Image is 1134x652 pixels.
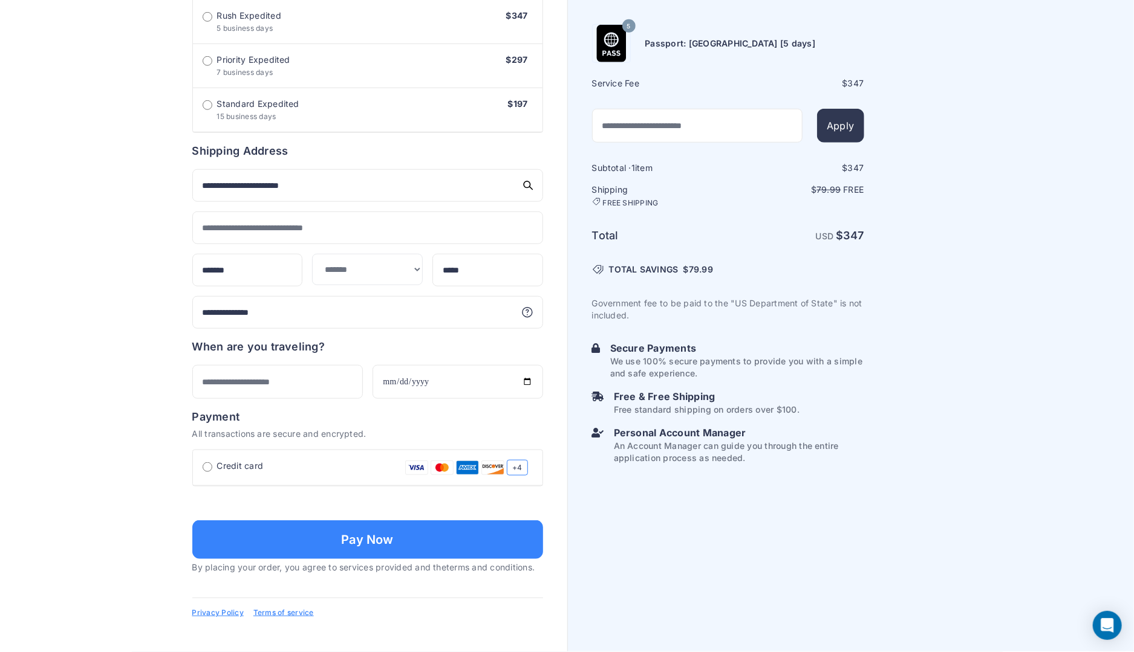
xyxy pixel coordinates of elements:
[192,428,543,440] p: All transactions are secure and encrypted.
[592,227,727,244] h6: Total
[603,198,659,208] span: FREE SHIPPING
[507,460,527,476] span: +4
[683,263,713,276] span: $
[729,162,864,174] div: $
[192,608,244,618] a: Privacy Policy
[631,163,635,173] span: 1
[508,98,528,109] span: $197
[592,184,727,208] h6: Shipping
[481,460,504,476] img: Discover
[192,408,543,425] h6: Payment
[431,460,454,476] img: Mastercard
[446,562,532,572] a: terms and conditions
[610,355,864,379] p: We use 100% secure payments to provide you with a simple and safe experience.
[609,263,679,276] span: TOTAL SAVINGS
[816,184,841,195] span: 79.99
[253,608,314,618] a: Terms of service
[217,112,276,121] span: 15 business days
[848,78,864,88] span: 347
[217,54,290,66] span: Priority Expedited
[614,389,800,404] h6: Free & Free Shipping
[217,460,264,472] span: Credit card
[192,338,325,355] h6: When are you traveling?
[192,520,543,559] button: Pay Now
[844,184,864,195] span: Free
[592,162,727,174] h6: Subtotal · item
[610,341,864,355] h6: Secure Payments
[836,229,864,242] strong: $
[816,231,834,241] span: USD
[217,98,299,110] span: Standard Expedited
[405,460,428,476] img: Visa Card
[506,54,528,65] span: $297
[217,68,273,77] span: 7 business days
[1093,611,1122,640] div: Open Intercom Messenger
[521,306,533,318] svg: More information
[217,10,281,22] span: Rush Expedited
[592,297,864,321] p: Government fee to be paid to the "US Department of State" is not included.
[192,143,543,160] h6: Shipping Address
[593,25,630,62] img: Product Name
[614,425,864,440] h6: Personal Account Manager
[729,184,864,196] p: $
[456,460,479,476] img: Amex
[817,109,864,143] button: Apply
[848,163,864,173] span: 347
[592,77,727,89] h6: Service Fee
[689,264,713,274] span: 79.99
[729,77,864,89] div: $
[844,229,864,242] span: 347
[614,404,800,416] p: Free standard shipping on orders over $100.
[627,18,630,34] span: 5
[645,37,816,50] h6: Passport: [GEOGRAPHIC_DATA] [5 days]
[614,440,864,464] p: An Account Manager can guide you through the entire application process as needed.
[506,10,528,21] span: $347
[192,561,543,573] p: By placing your order, you agree to services provided and the .
[217,24,273,33] span: 5 business days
